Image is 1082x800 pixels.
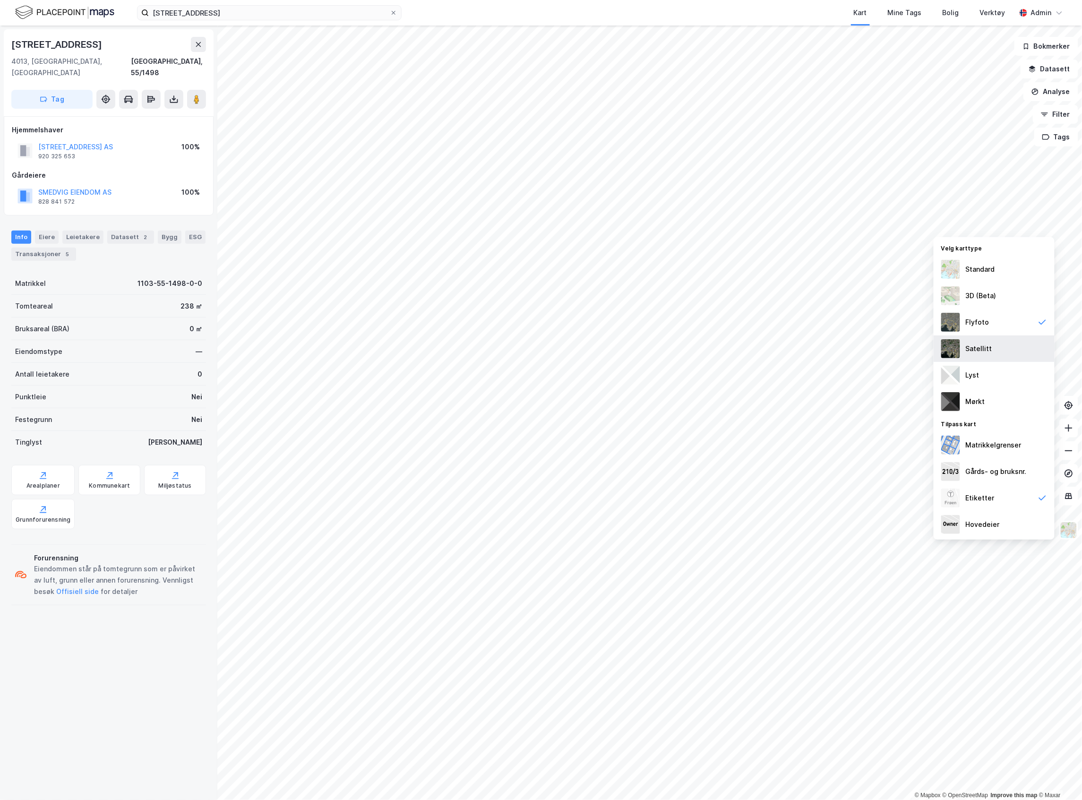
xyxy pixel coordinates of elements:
[180,301,202,312] div: 238 ㎡
[148,437,202,448] div: [PERSON_NAME]
[1021,60,1078,78] button: Datasett
[15,414,52,425] div: Festegrunn
[11,56,131,78] div: 4013, [GEOGRAPHIC_DATA], [GEOGRAPHIC_DATA]
[15,323,69,335] div: Bruksareal (BRA)
[854,7,867,18] div: Kart
[15,4,114,21] img: logo.f888ab2527a4732fd821a326f86c7f29.svg
[63,249,72,259] div: 5
[107,231,154,244] div: Datasett
[11,37,104,52] div: [STREET_ADDRESS]
[181,141,200,153] div: 100%
[943,792,988,799] a: OpenStreetMap
[980,7,1005,18] div: Verktøy
[941,462,960,481] img: cadastreKeys.547ab17ec502f5a4ef2b.jpeg
[15,369,69,380] div: Antall leietakere
[15,391,46,403] div: Punktleie
[12,124,206,136] div: Hjemmelshaver
[16,516,70,524] div: Grunnforurensning
[888,7,922,18] div: Mine Tags
[141,232,150,242] div: 2
[191,414,202,425] div: Nei
[15,346,62,357] div: Eiendomstype
[15,301,53,312] div: Tomteareal
[941,366,960,385] img: luj3wr1y2y3+OchiMxRmMxRlscgabnMEmZ7DJGWxyBpucwSZnsMkZbHIGm5zBJmewyRlscgabnMEmZ7DJGWxyBpucwSZnsMkZ...
[966,439,1022,451] div: Matrikkelgrenser
[941,436,960,455] img: cadastreBorders.cfe08de4b5ddd52a10de.jpeg
[941,339,960,358] img: 9k=
[158,231,181,244] div: Bygg
[966,290,996,301] div: 3D (Beta)
[941,489,960,508] img: Z
[62,231,103,244] div: Leietakere
[934,415,1055,432] div: Tilpass kart
[198,369,202,380] div: 0
[966,370,979,381] div: Lyst
[1023,82,1078,101] button: Analyse
[196,346,202,357] div: —
[966,264,995,275] div: Standard
[137,278,202,289] div: 1103-55-1498-0-0
[38,198,75,206] div: 828 841 572
[966,317,989,328] div: Flyfoto
[11,90,93,109] button: Tag
[941,260,960,279] img: Z
[943,7,959,18] div: Bolig
[941,515,960,534] img: majorOwner.b5e170eddb5c04bfeeff.jpeg
[34,552,202,564] div: Forurensning
[1035,755,1082,800] iframe: Chat Widget
[89,482,130,490] div: Kommunekart
[941,313,960,332] img: Z
[991,792,1038,799] a: Improve this map
[12,170,206,181] div: Gårdeiere
[38,153,75,160] div: 920 325 653
[26,482,60,490] div: Arealplaner
[1034,128,1078,146] button: Tags
[1014,37,1078,56] button: Bokmerker
[966,492,995,504] div: Etiketter
[15,278,46,289] div: Matrikkel
[191,391,202,403] div: Nei
[11,248,76,261] div: Transaksjoner
[966,519,1000,530] div: Hovedeier
[966,396,985,407] div: Mørkt
[966,466,1027,477] div: Gårds- og bruksnr.
[1035,755,1082,800] div: Kontrollprogram for chat
[941,286,960,305] img: Z
[1033,105,1078,124] button: Filter
[934,239,1055,256] div: Velg karttype
[159,482,192,490] div: Miljøstatus
[185,231,206,244] div: ESG
[149,6,390,20] input: Søk på adresse, matrikkel, gårdeiere, leietakere eller personer
[34,563,202,597] div: Eiendommen står på tomtegrunn som er påvirket av luft, grunn eller annen forurensning. Vennligst ...
[1060,521,1078,539] img: Z
[181,187,200,198] div: 100%
[35,231,59,244] div: Eiere
[1031,7,1052,18] div: Admin
[131,56,206,78] div: [GEOGRAPHIC_DATA], 55/1498
[11,231,31,244] div: Info
[189,323,202,335] div: 0 ㎡
[915,792,941,799] a: Mapbox
[941,392,960,411] img: nCdM7BzjoCAAAAAElFTkSuQmCC
[15,437,42,448] div: Tinglyst
[966,343,992,354] div: Satellitt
